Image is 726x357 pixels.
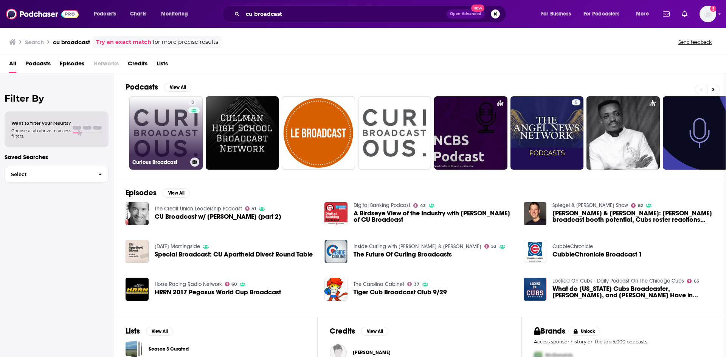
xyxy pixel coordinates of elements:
button: Send feedback [676,39,714,45]
p: Access sponsor history on the top 5,000 podcasts. [534,339,714,345]
span: For Business [541,9,571,19]
a: Curt Yengst [353,349,391,355]
button: open menu [88,8,126,20]
a: Inside Curling with Kevin Martin & Jim Jerome [354,243,481,250]
a: 62 [631,203,643,208]
a: CreditsView All [330,326,388,336]
span: Networks [93,57,119,73]
a: PodcastsView All [126,82,191,92]
a: Episodes [60,57,84,73]
a: 3Curious Broadcast [129,96,203,170]
a: Charts [125,8,151,20]
img: CubbieChronicle Broadcast 1 [524,240,547,263]
button: Show profile menu [700,6,716,22]
span: For Podcasters [583,9,620,19]
a: Show notifications dropdown [679,8,690,20]
input: Search podcasts, credits, & more... [243,8,447,20]
span: 37 [414,283,419,286]
span: Charts [130,9,146,19]
button: View All [361,327,388,336]
span: 5 [575,99,577,107]
a: CubbieChronicle [552,243,593,250]
span: for more precise results [153,38,218,46]
a: The Credit Union Leadership Podcast [155,206,242,212]
a: HRRN 2017 Pegasus World Cup Broadcast [155,289,281,295]
a: 37 [407,282,419,286]
a: Locked On Cubs - Daily Podcast On The Chicago Cubs [552,278,684,284]
a: CubbieChronicle Broadcast 1 [552,251,642,258]
span: 60 [231,283,237,286]
h3: cu broadcast [53,39,90,46]
button: View All [146,327,173,336]
img: Tiger Cub Broadcast Club 9/29 [324,278,347,301]
button: View All [163,189,190,198]
a: ListsView All [126,326,173,336]
span: Monitoring [161,9,188,19]
a: 5 [572,99,580,105]
span: Podcasts [94,9,116,19]
img: Parkins & Herron: Jay Cutler's broadcast booth potential, Cubs roster reactions (Hour 1) [524,202,547,225]
span: 62 [638,204,643,207]
img: CU Broadcast w/ Mike Lawson (part 2) [126,202,149,225]
img: Special Broadcast: CU Apartheid Divest Round Table [126,240,149,263]
img: HRRN 2017 Pegasus World Cup Broadcast [126,278,149,301]
a: Horse Racing Radio Network [155,281,222,287]
a: CU Broadcast w/ Mike Lawson (part 2) [155,213,281,220]
a: Parkins & Herron: Jay Cutler's broadcast booth potential, Cubs roster reactions (Hour 1) [552,210,714,223]
h2: Podcasts [126,82,158,92]
button: open menu [631,8,658,20]
a: What do Iowa Cubs Broadcaster, Alex Cohen, and Ken Griffey Jr. Have in Common? [552,286,714,298]
span: A Birdseye View of the Industry with [PERSON_NAME] of CU Broadcast [354,210,515,223]
h2: Credits [330,326,355,336]
a: Spiegel & Holmes Show [552,202,628,209]
a: Tiger Cub Broadcast Club 9/29 [354,289,447,295]
svg: Add a profile image [710,6,716,12]
a: The Future Of Curling Broadcasts [354,251,452,258]
a: Lists [157,57,168,73]
button: open menu [536,8,580,20]
button: open menu [156,8,198,20]
button: open menu [579,8,631,20]
a: Podchaser - Follow, Share and Rate Podcasts [6,7,79,21]
span: [PERSON_NAME] & [PERSON_NAME]: [PERSON_NAME] broadcast booth potential, Cubs roster reactions (Ho... [552,210,714,223]
button: Select [5,166,109,183]
p: Saved Searches [5,153,109,161]
span: 41 [251,207,256,210]
a: Credits [128,57,147,73]
h3: Search [25,39,44,46]
span: Logged in as tyllerbarner [700,6,716,22]
a: Podcasts [25,57,51,73]
span: Special Broadcast: CU Apartheid Divest Round Table [155,251,313,258]
a: 5 [510,96,584,170]
a: What do Iowa Cubs Broadcaster, Alex Cohen, and Ken Griffey Jr. Have in Common? [524,278,547,301]
span: What do [US_STATE] Cubs Broadcaster, [PERSON_NAME], and [PERSON_NAME] Have in Common? [552,286,714,298]
a: 43 [413,203,426,208]
img: A Birdseye View of the Industry with Mike Lawson of CU Broadcast [324,202,347,225]
a: All [9,57,16,73]
a: Monday Morningside [155,243,200,250]
span: 65 [694,280,699,283]
a: A Birdseye View of the Industry with Mike Lawson of CU Broadcast [354,210,515,223]
button: Open AdvancedNew [447,9,485,19]
img: The Future Of Curling Broadcasts [324,240,347,263]
span: 53 [491,245,496,248]
a: Show notifications dropdown [660,8,673,20]
h2: Episodes [126,188,157,198]
a: 3 [188,99,197,105]
span: Open Advanced [450,12,481,16]
span: 43 [420,204,426,207]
